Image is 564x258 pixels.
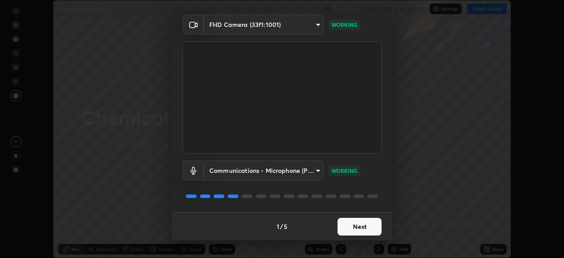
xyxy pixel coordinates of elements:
h4: 5 [284,222,287,231]
div: FHD Camera (33f1:1001) [204,161,323,180]
h4: 1 [277,222,279,231]
p: WORKING [331,167,357,175]
p: WORKING [331,21,357,29]
h4: / [280,222,283,231]
div: FHD Camera (33f1:1001) [204,15,323,34]
button: Next [338,218,382,236]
